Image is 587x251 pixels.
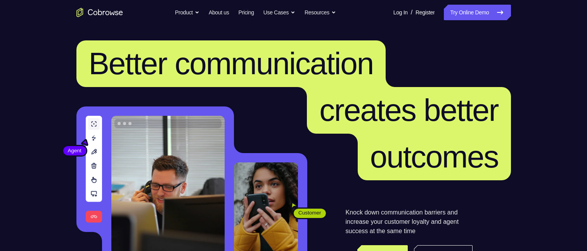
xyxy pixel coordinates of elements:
span: / [411,8,412,17]
a: Register [416,5,435,20]
a: Try Online Demo [444,5,511,20]
button: Resources [305,5,336,20]
button: Product [175,5,199,20]
span: Better communication [89,46,374,81]
a: Go to the home page [76,8,123,17]
button: Use Cases [263,5,295,20]
a: About us [209,5,229,20]
p: Knock down communication barriers and increase your customer loyalty and agent success at the sam... [346,208,473,236]
span: creates better [319,93,498,127]
a: Pricing [238,5,254,20]
a: Log In [393,5,408,20]
span: outcomes [370,139,499,174]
